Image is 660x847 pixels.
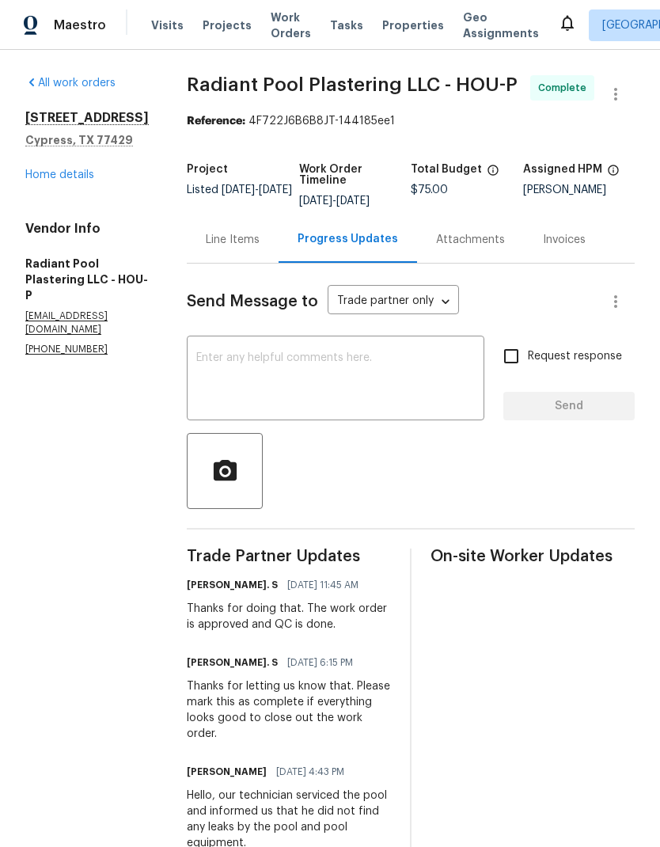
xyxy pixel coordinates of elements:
[382,17,444,33] span: Properties
[298,231,398,247] div: Progress Updates
[25,221,149,237] h4: Vendor Info
[287,655,353,670] span: [DATE] 6:15 PM
[523,164,602,175] h5: Assigned HPM
[187,113,635,129] div: 4F722J6B6B8JT-144185ee1
[271,9,311,41] span: Work Orders
[276,764,344,780] span: [DATE] 4:43 PM
[187,577,278,593] h6: [PERSON_NAME]. S
[187,678,391,742] div: Thanks for letting us know that. Please mark this as complete if everything looks good to close o...
[187,601,391,632] div: Thanks for doing that. The work order is approved and QC is done.
[328,289,459,315] div: Trade partner only
[25,256,149,303] h5: Radiant Pool Plastering LLC - HOU-P
[299,196,332,207] span: [DATE]
[187,294,318,310] span: Send Message to
[330,20,363,31] span: Tasks
[528,348,622,365] span: Request response
[187,184,292,196] span: Listed
[151,17,184,33] span: Visits
[187,549,391,564] span: Trade Partner Updates
[411,184,448,196] span: $75.00
[187,116,245,127] b: Reference:
[187,655,278,670] h6: [PERSON_NAME]. S
[25,169,94,180] a: Home details
[299,164,412,186] h5: Work Order Timeline
[187,764,267,780] h6: [PERSON_NAME]
[463,9,539,41] span: Geo Assignments
[206,232,260,248] div: Line Items
[222,184,292,196] span: -
[543,232,586,248] div: Invoices
[487,164,499,184] span: The total cost of line items that have been proposed by Opendoor. This sum includes line items th...
[287,577,358,593] span: [DATE] 11:45 AM
[607,164,620,184] span: The hpm assigned to this work order.
[259,184,292,196] span: [DATE]
[336,196,370,207] span: [DATE]
[187,164,228,175] h5: Project
[436,232,505,248] div: Attachments
[523,184,635,196] div: [PERSON_NAME]
[299,196,370,207] span: -
[411,164,482,175] h5: Total Budget
[187,75,518,94] span: Radiant Pool Plastering LLC - HOU-P
[431,549,635,564] span: On-site Worker Updates
[203,17,252,33] span: Projects
[538,80,593,96] span: Complete
[222,184,255,196] span: [DATE]
[25,78,116,89] a: All work orders
[54,17,106,33] span: Maestro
